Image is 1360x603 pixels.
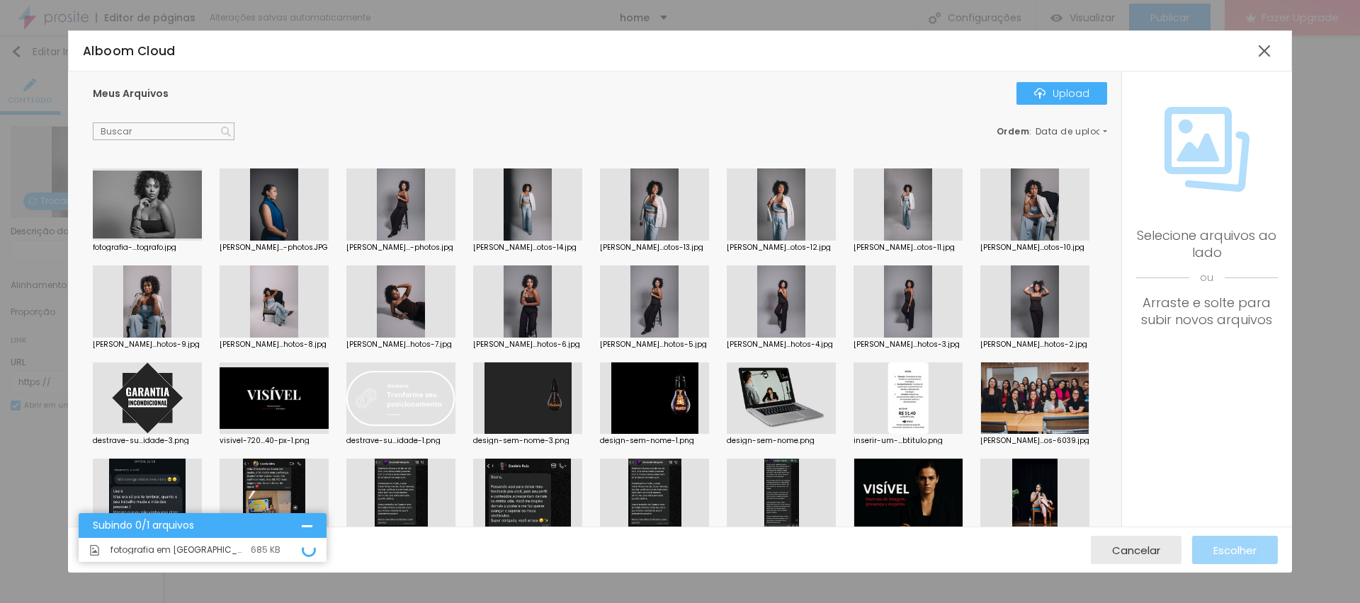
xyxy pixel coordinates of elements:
div: design-sem-nome.png [727,437,836,444]
span: fotografia em [GEOGRAPHIC_DATA] fotografo --2.jpg [110,546,244,554]
div: [PERSON_NAME]...-photos.jpg [346,244,455,251]
button: Escolher [1192,536,1278,564]
span: Alboom Cloud [83,42,176,59]
div: [PERSON_NAME]...otos-11.jpg [854,244,963,251]
div: [PERSON_NAME]...hotos-3.jpg [854,341,963,348]
div: design-sem-nome-3.png [473,437,582,444]
div: Subindo 0/1 arquivos [93,520,302,531]
div: [PERSON_NAME]...hotos-9.jpg [93,341,202,348]
div: destrave-su...idade-3.png [93,437,202,444]
div: [PERSON_NAME]...hotos-8.jpg [220,341,329,348]
div: inserir-um-...btitulo.png [854,437,963,444]
div: [PERSON_NAME]...otos-10.jpg [980,244,1089,251]
img: Icone [1034,88,1045,99]
div: fotografia-...tografo.jpg [93,244,202,251]
div: destrave-su...idade-1.png [346,437,455,444]
div: Selecione arquivos ao lado Arraste e solte para subir novos arquivos [1136,227,1278,328]
div: [PERSON_NAME]...hotos-7.jpg [346,341,455,348]
div: [PERSON_NAME]...otos-14.jpg [473,244,582,251]
span: Escolher [1213,544,1257,556]
span: ou [1136,261,1278,294]
div: [PERSON_NAME]...-photos.JPG [220,244,329,251]
div: visivel-720...40-px-1.png [220,437,329,444]
span: Ordem [997,125,1030,137]
img: Icone [1164,107,1249,192]
div: design-sem-nome-1.png [600,437,709,444]
button: IconeUpload [1016,82,1107,105]
input: Buscar [93,122,234,141]
span: Cancelar [1112,544,1160,556]
div: [PERSON_NAME]...hotos-6.jpg [473,341,582,348]
div: Upload [1034,88,1089,99]
div: [PERSON_NAME]...hotos-5.jpg [600,341,709,348]
div: [PERSON_NAME]...os-6039.jpg [980,437,1089,444]
span: Meus Arquivos [93,86,169,100]
img: Icone [89,545,100,556]
div: [PERSON_NAME]...hotos-2.jpg [980,341,1089,348]
div: 685 KB [251,546,280,554]
button: Cancelar [1091,536,1181,564]
div: [PERSON_NAME]...otos-12.jpg [727,244,836,251]
div: : [997,127,1107,136]
img: Icone [221,127,231,137]
div: [PERSON_NAME]...hotos-4.jpg [727,341,836,348]
span: Data de upload [1036,127,1109,136]
div: [PERSON_NAME]...otos-13.jpg [600,244,709,251]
